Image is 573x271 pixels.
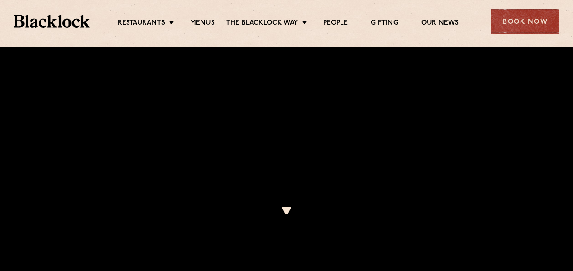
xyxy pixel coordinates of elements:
[421,19,459,29] a: Our News
[118,19,165,29] a: Restaurants
[226,19,298,29] a: The Blacklock Way
[190,19,215,29] a: Menus
[14,15,90,27] img: BL_Textured_Logo-footer-cropped.svg
[491,9,559,34] div: Book Now
[371,19,398,29] a: Gifting
[323,19,348,29] a: People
